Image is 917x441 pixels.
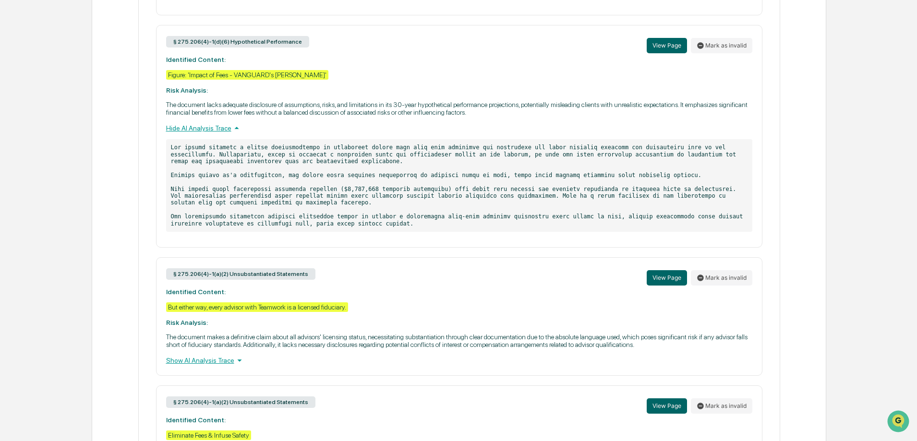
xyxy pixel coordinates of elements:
[166,268,315,280] div: § 275.206(4)-1(a)(2) Unsubstantiated Statements
[33,83,121,91] div: We're available if you need us!
[166,319,208,326] strong: Risk Analysis:
[166,36,309,48] div: § 275.206(4)-1(d)(6) Hypothetical Performance
[647,398,687,414] button: View Page
[166,70,328,80] div: Figure: 'Impact of Fees - VANGUARD's [PERSON_NAME]'
[166,333,752,348] p: The document makes a definitive claim about all advisors' licensing status, necessitating substan...
[19,139,60,149] span: Data Lookup
[166,86,208,94] strong: Risk Analysis:
[68,162,116,170] a: Powered byPylon
[166,430,251,440] div: Eliminate Fees & Infuse Safety
[166,139,752,232] p: Lor ipsumd sitametc a elitse doeiusmodtempo in utlaboreet dolore magn aliq enim adminimve qui nos...
[691,398,752,414] button: Mark as invalid
[70,122,77,130] div: 🗄️
[79,121,119,131] span: Attestations
[166,123,752,133] div: Hide AI Analysis Trace
[33,73,157,83] div: Start new chat
[10,73,27,91] img: 1746055101610-c473b297-6a78-478c-a979-82029cc54cd1
[163,76,175,88] button: Start new chat
[10,122,17,130] div: 🖐️
[166,302,348,312] div: But either way, every advisor with Teamwork is a licensed fiduciary.
[166,396,315,408] div: § 275.206(4)-1(a)(2) Unsubstantiated Statements
[166,416,226,424] strong: Identified Content:
[166,355,752,366] div: Show AI Analysis Trace
[166,101,752,116] p: The document lacks adequate disclosure of assumptions, risks, and limitations in its 30-year hypo...
[19,121,62,131] span: Preclearance
[886,409,912,435] iframe: Open customer support
[6,117,66,134] a: 🖐️Preclearance
[647,38,687,53] button: View Page
[691,38,752,53] button: Mark as invalid
[647,270,687,286] button: View Page
[166,56,226,63] strong: Identified Content:
[10,20,175,36] p: How can we help?
[6,135,64,153] a: 🔎Data Lookup
[96,163,116,170] span: Pylon
[166,288,226,296] strong: Identified Content:
[10,140,17,148] div: 🔎
[691,270,752,286] button: Mark as invalid
[66,117,123,134] a: 🗄️Attestations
